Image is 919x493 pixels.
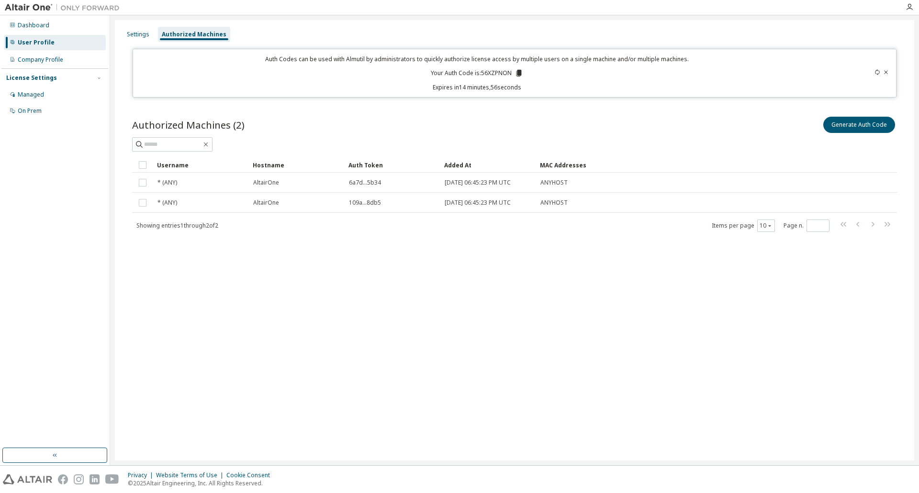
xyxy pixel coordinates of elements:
[156,471,226,479] div: Website Terms of Use
[444,157,532,173] div: Added At
[226,471,276,479] div: Cookie Consent
[105,474,119,484] img: youtube.svg
[157,157,245,173] div: Username
[348,157,437,173] div: Auth Token
[132,118,245,131] span: Authorized Machines (2)
[162,31,226,38] div: Authorized Machines
[349,199,381,207] span: 109a...8db5
[540,157,796,173] div: MAC Addresses
[157,179,177,186] span: * (ANY)
[253,157,341,173] div: Hostname
[58,474,68,484] img: facebook.svg
[3,474,52,484] img: altair_logo.svg
[760,222,773,230] button: 10
[253,179,279,186] span: AltairOne
[540,179,568,186] span: ANYHOST
[18,91,44,99] div: Managed
[136,221,218,230] span: Showing entries 1 through 2 of 2
[445,199,511,207] span: [DATE] 06:45:23 PM UTC
[18,107,42,115] div: On Prem
[712,219,775,232] span: Items per page
[5,3,124,12] img: Altair One
[90,474,100,484] img: linkedin.svg
[157,199,177,207] span: * (ANY)
[139,55,816,63] p: Auth Codes can be used with Almutil by administrators to quickly authorize license access by mult...
[823,117,895,133] button: Generate Auth Code
[349,179,381,186] span: 6a7d...5b34
[74,474,84,484] img: instagram.svg
[127,31,149,38] div: Settings
[431,69,523,77] p: Your Auth Code is: 56XZPNON
[18,39,55,46] div: User Profile
[253,199,279,207] span: AltairOne
[128,479,276,487] p: © 2025 Altair Engineering, Inc. All Rights Reserved.
[128,471,156,479] div: Privacy
[6,74,57,82] div: License Settings
[18,56,63,64] div: Company Profile
[445,179,511,186] span: [DATE] 06:45:23 PM UTC
[139,83,816,91] p: Expires in 14 minutes, 56 seconds
[784,219,829,232] span: Page n.
[18,22,49,29] div: Dashboard
[540,199,568,207] span: ANYHOST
